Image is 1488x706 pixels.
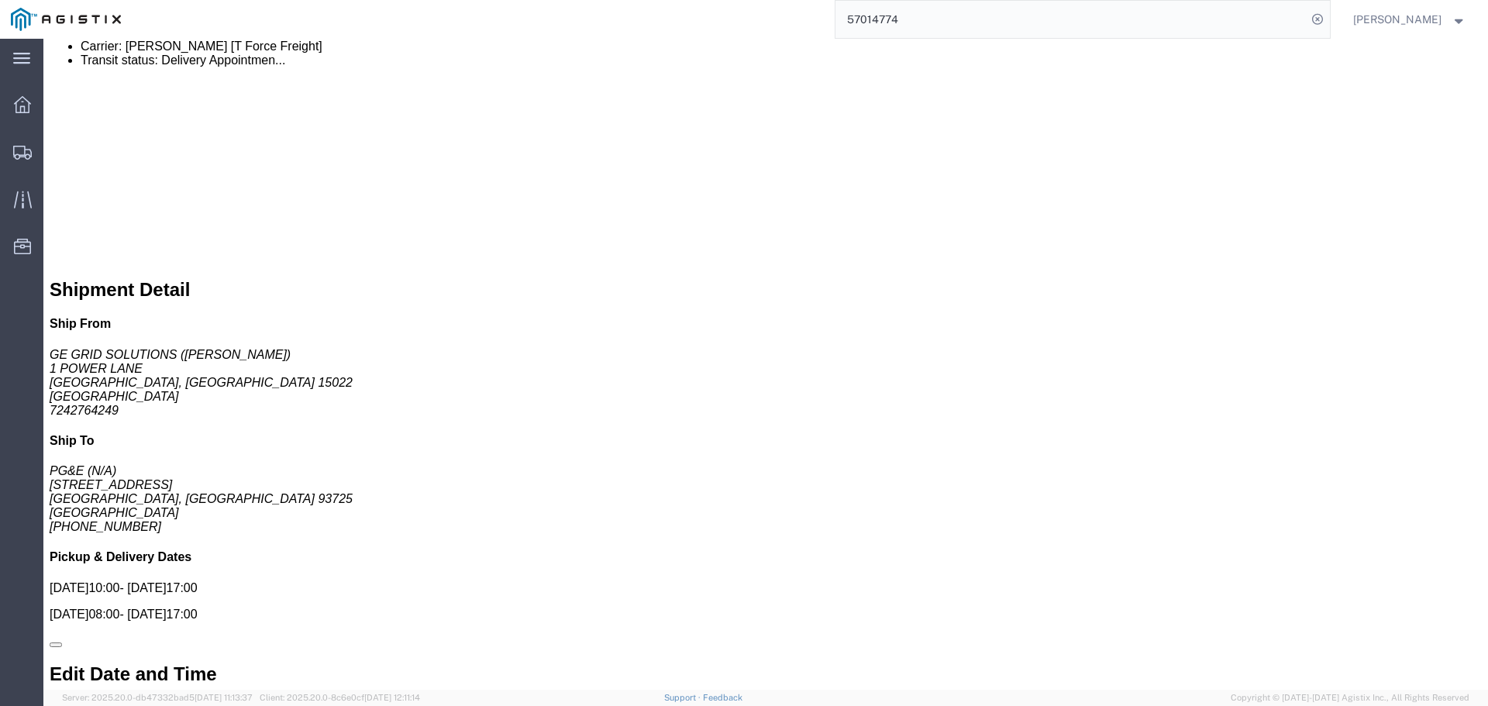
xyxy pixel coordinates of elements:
span: Client: 2025.20.0-8c6e0cf [260,693,420,702]
button: [PERSON_NAME] [1352,10,1467,29]
a: Support [664,693,703,702]
img: logo [11,8,121,31]
input: Search for shipment number, reference number [835,1,1307,38]
a: Feedback [703,693,742,702]
iframe: FS Legacy Container [43,39,1488,690]
span: [DATE] 12:11:14 [364,693,420,702]
span: Dan Whitemore [1353,11,1441,28]
span: Server: 2025.20.0-db47332bad5 [62,693,253,702]
span: Copyright © [DATE]-[DATE] Agistix Inc., All Rights Reserved [1231,691,1469,704]
span: [DATE] 11:13:37 [195,693,253,702]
